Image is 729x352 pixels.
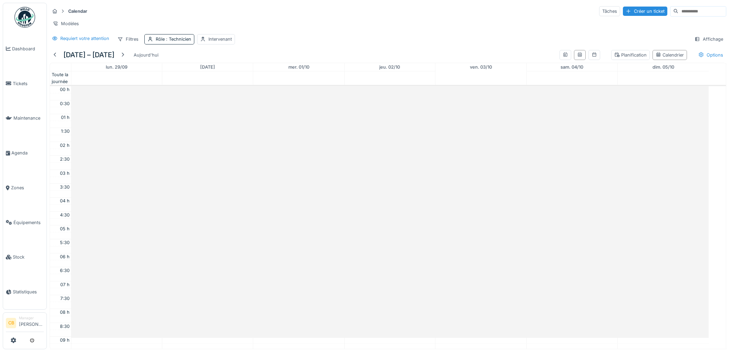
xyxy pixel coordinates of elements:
div: 00 h [59,86,71,93]
img: Badge_color-CXgf-gQk.svg [14,7,35,28]
div: 09 h [59,337,71,343]
div: 4:30 [59,212,71,218]
div: 7:30 [59,295,71,302]
a: 3 octobre 2025 [469,63,493,71]
span: Tickets [13,80,44,87]
div: 2:30 [59,156,71,162]
div: Affichage [691,34,726,44]
div: Planification [614,52,647,58]
div: 05 h [59,225,71,232]
div: Manager [19,315,44,321]
a: Tickets [3,66,47,101]
div: 01 h [60,114,71,121]
div: Filtres [114,34,142,44]
span: Agenda [11,150,44,156]
a: 29 septembre 2025 [104,63,129,71]
a: CB Manager[PERSON_NAME] [6,315,44,332]
a: Agenda [3,135,47,170]
div: 04 h [59,198,71,204]
span: Statistiques [13,289,44,295]
a: Maintenance [3,101,47,136]
div: Options [695,50,726,60]
a: 4 octobre 2025 [559,63,585,71]
div: 08 h [59,309,71,315]
div: 6:30 [59,267,71,274]
div: Modèles [50,19,82,29]
div: 02 h [59,142,71,149]
span: Toute la journée [50,71,71,84]
span: Maintenance [13,115,44,121]
div: 1:30 [60,128,71,134]
a: Statistiques [3,274,47,309]
div: 0:30 [59,100,71,107]
a: Zones [3,170,47,205]
a: 5 octobre 2025 [651,63,676,71]
li: [PERSON_NAME] [19,315,44,330]
a: 1 octobre 2025 [287,63,311,71]
span: Équipements [13,219,44,226]
a: Équipements [3,205,47,240]
div: Aujourd'hui [131,50,161,60]
strong: Calendar [65,8,90,14]
div: Créer un ticket [623,7,667,16]
div: 03 h [59,170,71,177]
div: Tâches [599,6,620,16]
span: : Technicien [165,37,191,42]
span: Zones [11,184,44,191]
li: CB [6,318,16,328]
h5: [DATE] – [DATE] [63,51,114,59]
span: Dashboard [12,46,44,52]
div: 5:30 [59,239,71,246]
div: Intervenant [208,36,232,42]
div: 8:30 [59,323,71,330]
div: Rôle [156,36,191,42]
div: Calendrier [656,52,684,58]
div: Requiert votre attention [60,35,109,42]
div: 3:30 [59,184,71,190]
a: Stock [3,240,47,275]
a: 2 octobre 2025 [378,63,401,71]
div: 06 h [59,253,71,260]
a: 30 septembre 2025 [199,63,216,71]
div: 07 h [59,281,71,288]
span: Stock [13,254,44,260]
a: Dashboard [3,31,47,66]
